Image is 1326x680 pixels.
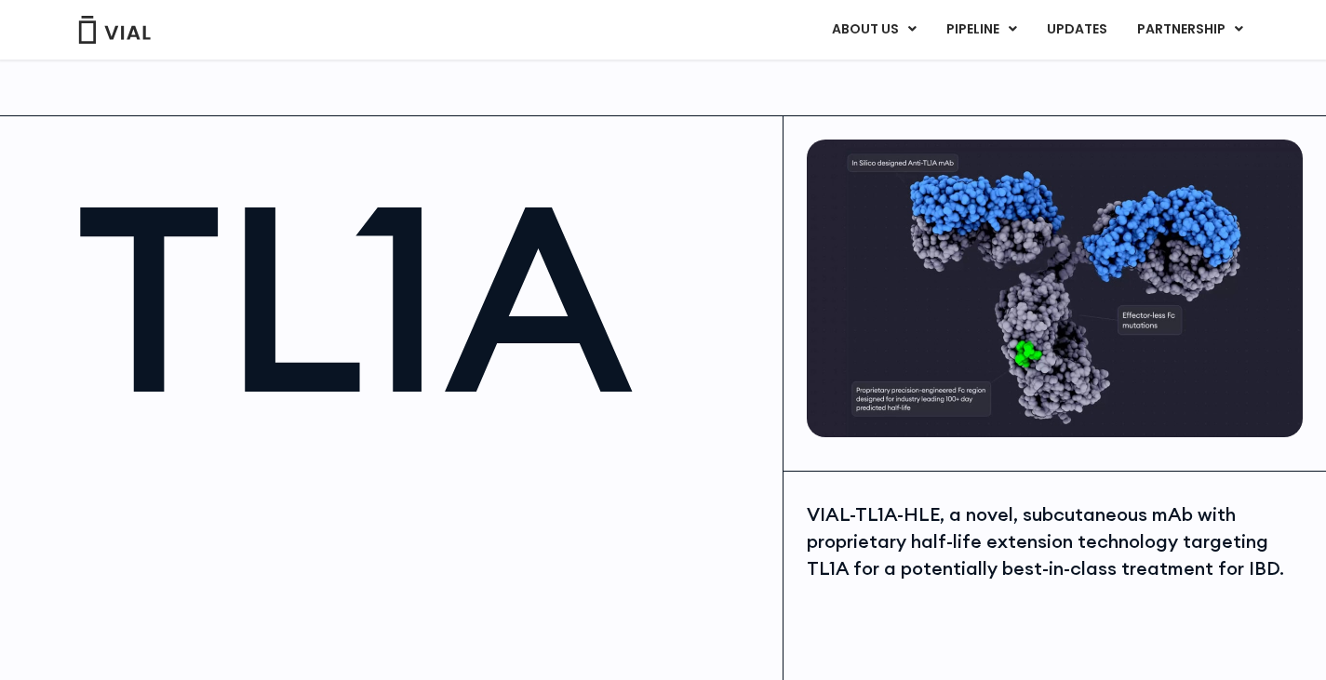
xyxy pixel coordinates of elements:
[817,14,931,46] a: ABOUT USMenu Toggle
[77,16,152,44] img: Vial Logo
[75,167,764,427] h1: TL1A
[807,140,1303,438] img: TL1A antibody diagram.
[807,501,1303,581] div: VIAL-TL1A-HLE, a novel, subcutaneous mAb with proprietary half-life extension technology targetin...
[1122,14,1258,46] a: PARTNERSHIPMenu Toggle
[931,14,1031,46] a: PIPELINEMenu Toggle
[1032,14,1121,46] a: UPDATES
